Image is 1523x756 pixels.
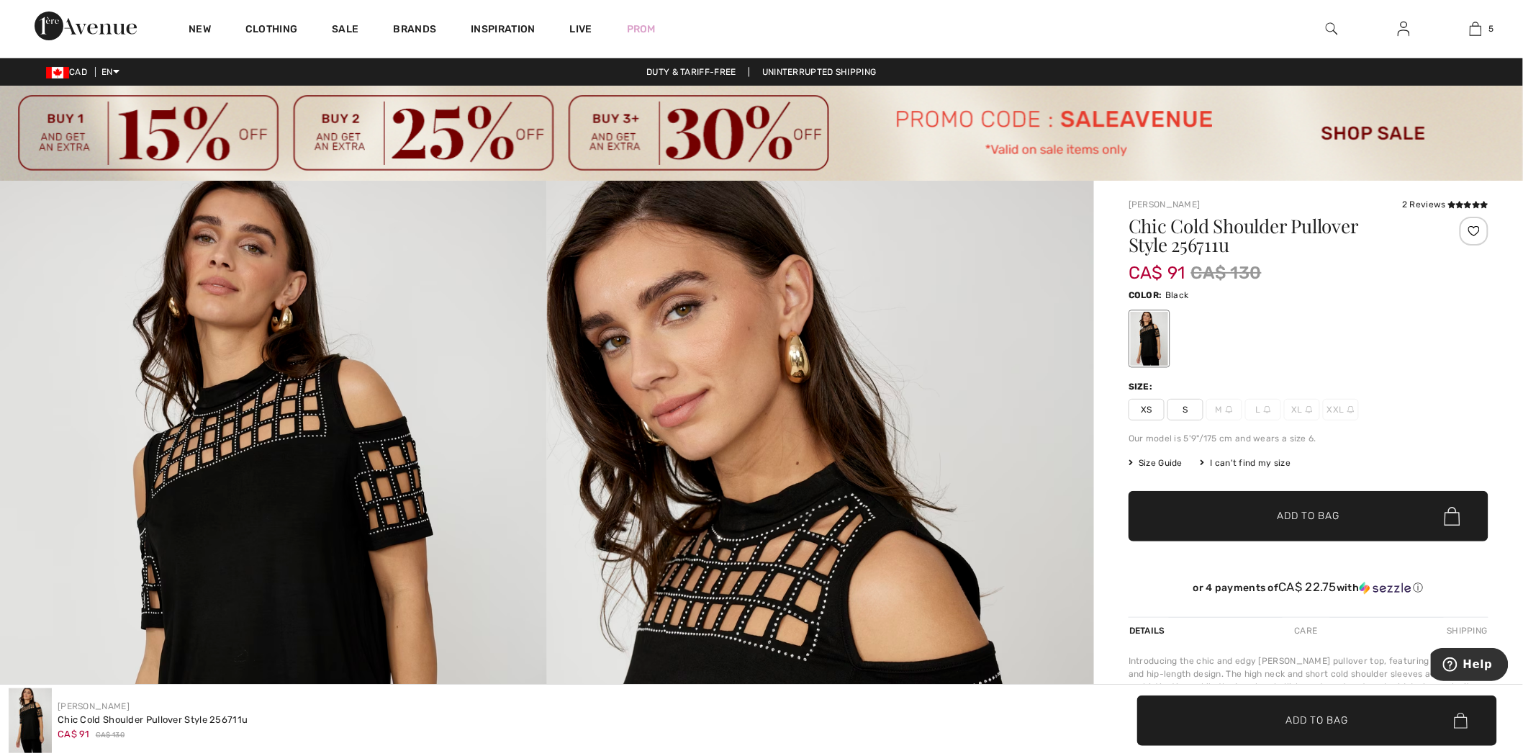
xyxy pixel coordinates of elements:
a: Live [570,22,592,37]
a: Sign In [1386,20,1422,38]
img: Bag.svg [1445,508,1460,526]
span: CAD [46,67,93,77]
a: Prom [627,22,656,37]
span: CA$ 130 [1191,260,1262,286]
span: CA$ 91 [1129,248,1185,283]
span: XS [1129,399,1165,420]
span: Color: [1129,290,1162,300]
span: CA$ 91 [58,729,90,739]
span: 5 [1489,22,1494,35]
span: Black [1165,290,1189,300]
a: New [189,23,211,38]
img: ring-m.svg [1264,406,1271,413]
img: Sezzle [1360,582,1411,595]
img: ring-m.svg [1347,406,1355,413]
a: Clothing [245,23,297,38]
img: 1ère Avenue [35,12,137,40]
div: or 4 payments of with [1129,580,1488,595]
h1: Chic Cold Shoulder Pullover Style 256711u [1129,217,1429,254]
img: Chic Cold Shoulder Pullover Style 256711U [9,688,52,753]
div: or 4 payments ofCA$ 22.75withSezzle Click to learn more about Sezzle [1129,580,1488,600]
span: CA$ 130 [96,730,125,741]
a: [PERSON_NAME] [1129,199,1201,210]
img: search the website [1326,20,1338,37]
span: XXL [1323,399,1359,420]
span: XL [1284,399,1320,420]
div: Chic Cold Shoulder Pullover Style 256711u [58,713,248,727]
img: Bag.svg [1454,713,1468,729]
div: I can't find my size [1200,456,1291,469]
span: L [1245,399,1281,420]
div: 2 Reviews [1402,198,1488,211]
img: My Bag [1470,20,1482,37]
div: Shipping [1444,618,1488,644]
div: Details [1129,618,1169,644]
div: Care [1283,618,1330,644]
span: M [1206,399,1242,420]
div: Black [1131,312,1168,366]
span: EN [101,67,119,77]
span: Add to Bag [1278,509,1339,524]
div: Size: [1129,380,1156,393]
a: Sale [332,23,358,38]
span: S [1167,399,1203,420]
img: ring-m.svg [1226,406,1233,413]
img: ring-m.svg [1306,406,1313,413]
div: Introducing the chic and edgy [PERSON_NAME] pullover top, featuring a relaxed fit and hip-length ... [1129,654,1488,719]
span: Add to Bag [1286,713,1348,728]
span: Inspiration [471,23,535,38]
iframe: Opens a widget where you can find more information [1431,648,1509,684]
a: [PERSON_NAME] [58,701,130,711]
span: Size Guide [1129,456,1183,469]
img: My Info [1398,20,1410,37]
img: Canadian Dollar [46,67,69,78]
button: Add to Bag [1137,696,1497,746]
div: Our model is 5'9"/175 cm and wears a size 6. [1129,432,1488,445]
button: Add to Bag [1129,491,1488,541]
span: CA$ 22.75 [1279,580,1337,594]
a: Brands [394,23,437,38]
a: 5 [1440,20,1511,37]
